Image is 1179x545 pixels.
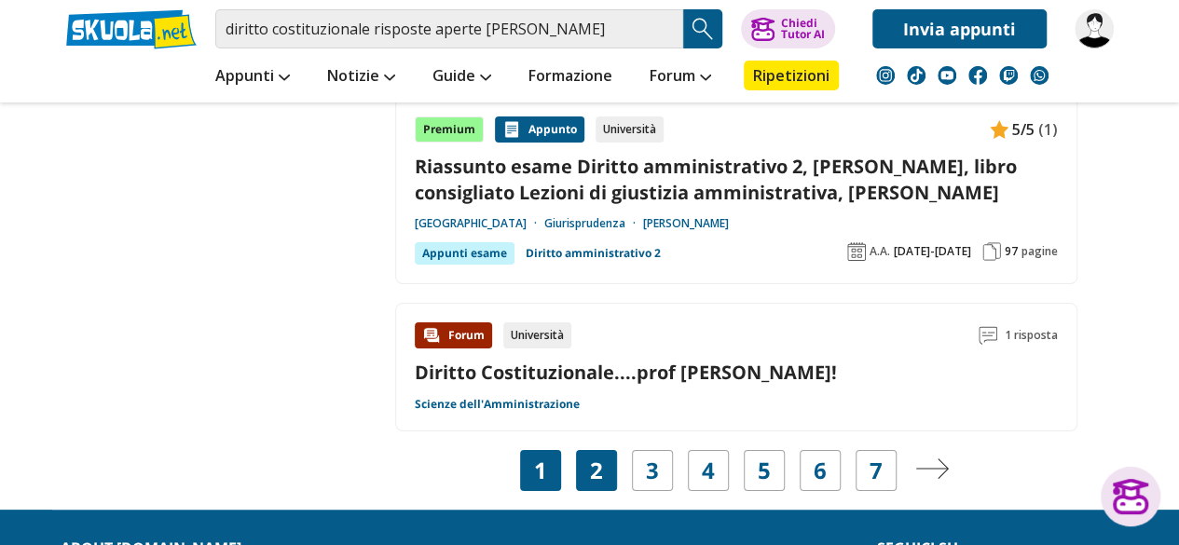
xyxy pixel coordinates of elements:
[211,61,295,94] a: Appunti
[968,66,987,85] img: facebook
[780,18,824,40] div: Chiedi Tutor AI
[683,9,722,48] button: Search Button
[643,216,729,231] a: [PERSON_NAME]
[524,61,617,94] a: Formazione
[428,61,496,94] a: Guide
[544,216,643,231] a: Giurisprudenza
[395,450,1077,491] nav: Navigazione pagine
[415,242,514,265] div: Appunti esame
[503,322,571,348] div: Università
[1005,244,1018,259] span: 97
[415,216,544,231] a: [GEOGRAPHIC_DATA]
[876,66,895,85] img: instagram
[870,457,883,484] a: 7
[415,360,837,385] a: Diritto Costituzionale....prof [PERSON_NAME]!
[596,116,664,143] div: Università
[534,457,547,484] span: 1
[495,116,584,143] div: Appunto
[415,154,1058,204] a: Riassunto esame Diritto amministrativo 2, [PERSON_NAME], libro consigliato Lezioni di giustizia a...
[689,15,717,43] img: Cerca appunti, riassunti o versioni
[1005,322,1058,348] span: 1 risposta
[415,397,580,412] a: Scienze dell'Amministrazione
[938,66,956,85] img: youtube
[415,116,484,143] div: Premium
[915,458,949,479] img: Pagina successiva
[744,61,839,90] a: Ripetizioni
[915,457,949,484] a: Pagina successiva
[872,9,1047,48] a: Invia appunti
[322,61,400,94] a: Notizie
[590,457,603,484] a: 2
[979,326,997,345] img: Commenti lettura
[645,61,716,94] a: Forum
[907,66,925,85] img: tiktok
[870,244,890,259] span: A.A.
[894,244,971,259] span: [DATE]-[DATE]
[415,322,492,348] div: Forum
[999,66,1018,85] img: twitch
[741,9,835,48] button: ChiediTutor AI
[990,120,1008,139] img: Appunti contenuto
[1030,66,1049,85] img: WhatsApp
[215,9,683,48] input: Cerca appunti, riassunti o versioni
[1012,117,1035,142] span: 5/5
[702,457,715,484] a: 4
[502,120,521,139] img: Appunti contenuto
[982,242,1001,261] img: Pagine
[1075,9,1114,48] img: Pwalter
[526,242,661,265] a: Diritto amministrativo 2
[1021,244,1058,259] span: pagine
[1038,117,1058,142] span: (1)
[814,457,827,484] a: 6
[758,457,771,484] a: 5
[422,326,441,345] img: Forum contenuto
[646,457,659,484] a: 3
[847,242,866,261] img: Anno accademico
